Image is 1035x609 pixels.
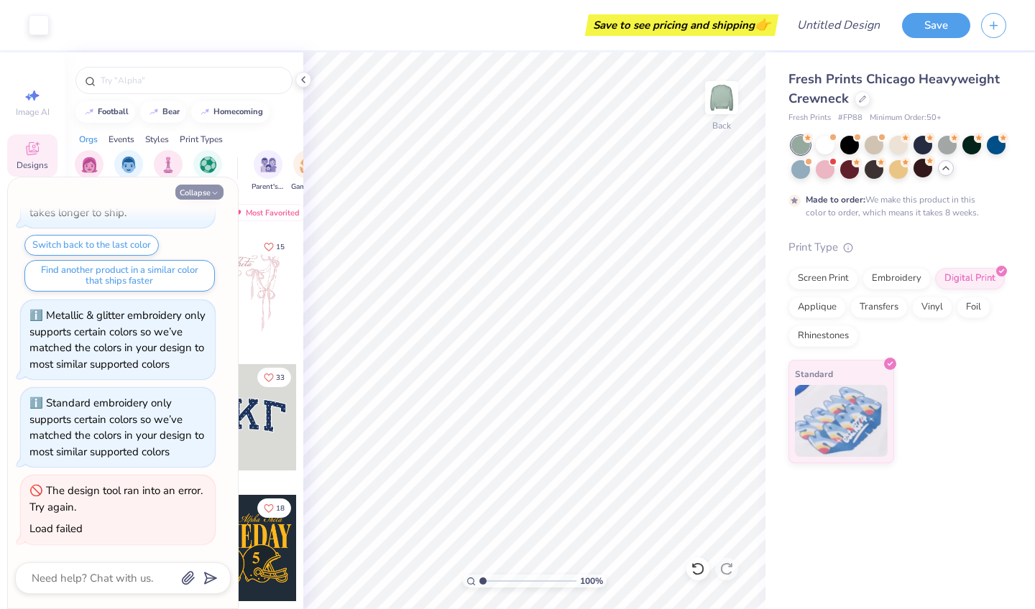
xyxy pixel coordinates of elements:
span: Minimum Order: 50 + [870,112,942,124]
span: Image AI [16,106,50,118]
img: Back [707,83,736,112]
span: 33 [276,374,285,381]
span: 15 [276,243,285,251]
div: filter for Fraternity [113,150,145,192]
button: filter button [75,150,103,192]
button: homecoming [191,101,270,123]
span: 👉 [755,16,770,33]
img: Parent's Weekend Image [260,157,277,173]
img: Club Image [160,157,176,173]
div: Print Types [180,133,223,146]
button: filter button [154,150,183,192]
span: 18 [276,505,285,512]
div: Save to see pricing and shipping [589,14,775,36]
div: Events [109,133,134,146]
div: Print Type [788,239,1006,256]
div: bear [162,108,180,116]
div: filter for Parent's Weekend [252,150,285,192]
div: filter for Club [154,150,183,192]
img: Standard [795,385,888,457]
span: Fresh Prints Chicago Heavyweight Crewneck [788,70,1000,107]
div: Foil [957,297,990,318]
div: homecoming [213,108,263,116]
input: Try "Alpha" [99,73,283,88]
span: Parent's Weekend [252,182,285,192]
div: Vinyl [912,297,952,318]
div: Transfers [850,297,908,318]
span: Designs [17,159,48,171]
button: filter button [193,150,222,192]
div: Metallic & glitter embroidery only supports certain colors so we’ve matched the colors in your de... [29,308,206,371]
div: That color is made to order so it takes longer to ship. [29,189,197,220]
span: Fresh Prints [788,112,831,124]
div: Rhinestones [788,325,858,347]
img: Fraternity Image [121,157,137,173]
div: Load failed [29,521,83,536]
div: Screen Print [788,268,858,289]
span: Game Day [291,182,324,192]
div: filter for Sports [193,150,222,192]
div: Styles [145,133,169,146]
img: trend_line.gif [148,108,160,116]
img: trend_line.gif [83,108,95,116]
img: Game Day Image [300,157,316,173]
button: filter button [291,150,324,192]
img: Sports Image [200,157,216,173]
button: Like [257,498,291,518]
span: Standard [795,366,833,381]
img: trend_line.gif [199,108,211,116]
span: 100 % [580,575,603,587]
button: filter button [252,150,285,192]
button: Collapse [175,185,224,200]
div: Standard embroidery only supports certain colors so we’ve matched the colors in your design to mo... [29,396,204,459]
div: filter for Game Day [291,150,324,192]
div: filter for Sorority [75,150,103,192]
button: Save [902,13,970,38]
button: football [75,101,135,123]
span: # FP88 [838,112,862,124]
div: Digital Print [935,268,1005,289]
div: We make this product in this color to order, which means it takes 8 weeks. [806,193,983,219]
div: Embroidery [862,268,931,289]
div: Back [712,119,731,132]
div: Most Favorited [225,204,306,221]
div: The design tool ran into an error. Try again. [29,483,203,514]
button: Switch back to the last color [24,235,159,256]
button: filter button [113,150,145,192]
div: football [98,108,129,116]
div: Applique [788,297,846,318]
button: Like [257,237,291,256]
img: Sorority Image [81,157,98,173]
input: Untitled Design [786,11,891,39]
strong: Made to order: [806,194,865,205]
button: bear [140,101,186,123]
div: Orgs [79,133,98,146]
button: Like [257,368,291,387]
button: Find another product in a similar color that ships faster [24,260,215,292]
